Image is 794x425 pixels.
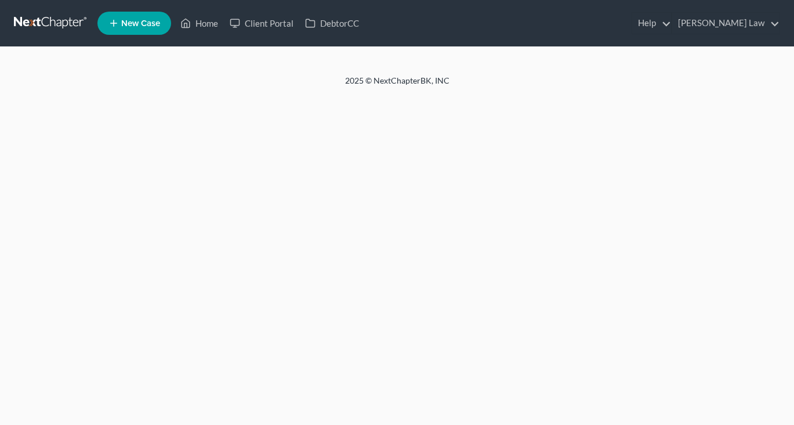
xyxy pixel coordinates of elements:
a: Client Portal [224,13,299,34]
new-legal-case-button: New Case [97,12,171,35]
a: Help [632,13,671,34]
a: [PERSON_NAME] Law [672,13,780,34]
div: 2025 © NextChapterBK, INC [67,75,728,96]
a: DebtorCC [299,13,365,34]
a: Home [175,13,224,34]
